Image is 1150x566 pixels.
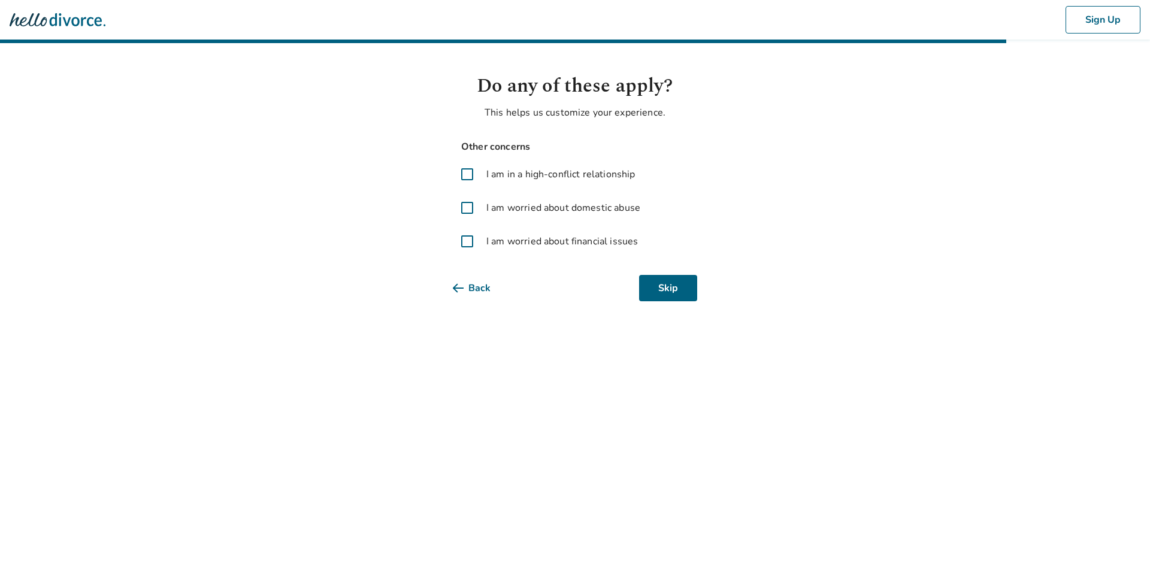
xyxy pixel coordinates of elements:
[453,139,697,155] span: Other concerns
[453,275,510,301] button: Back
[453,105,697,120] p: This helps us customize your experience.
[10,8,105,32] img: Hello Divorce Logo
[1066,6,1140,34] button: Sign Up
[486,201,640,215] span: I am worried about domestic abuse
[639,275,697,301] button: Skip
[453,72,697,101] h1: Do any of these apply?
[486,234,638,249] span: I am worried about financial issues
[1090,509,1150,566] iframe: Chat Widget
[486,167,635,181] span: I am in a high-conflict relationship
